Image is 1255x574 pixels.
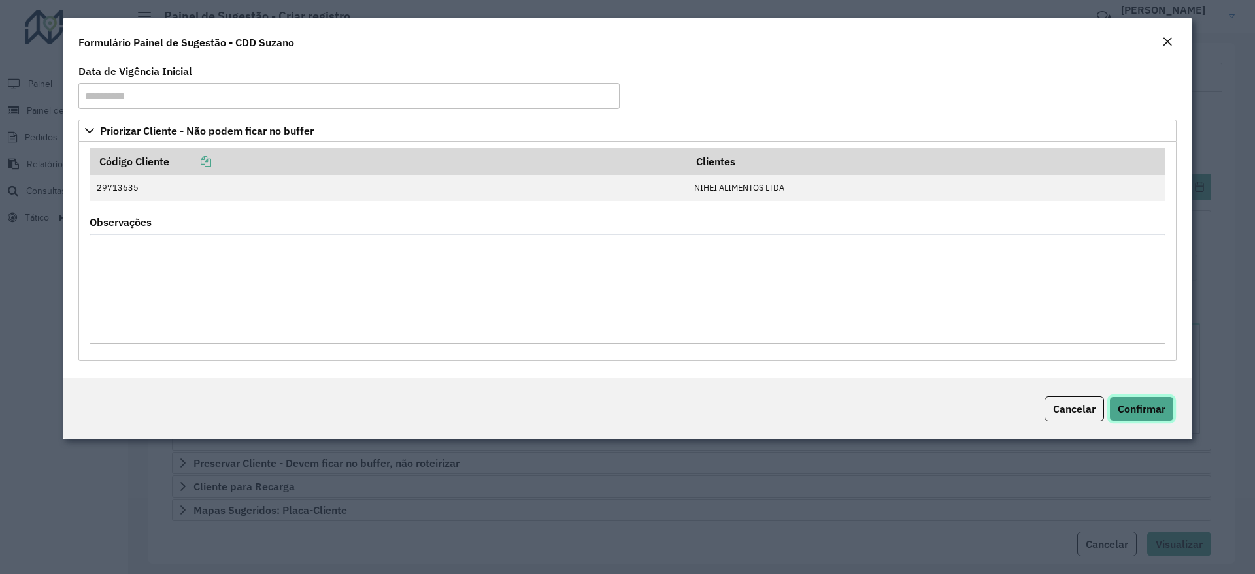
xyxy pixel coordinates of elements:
[78,35,294,50] h4: Formulário Painel de Sugestão - CDD Suzano
[688,148,1165,175] th: Clientes
[169,155,211,168] a: Copiar
[1053,402,1096,415] span: Cancelar
[1109,396,1174,421] button: Confirmar
[90,175,688,201] td: 29713635
[1118,402,1165,415] span: Confirmar
[688,175,1165,201] td: NIHEI ALIMENTOS LTDA
[100,125,314,136] span: Priorizar Cliente - Não podem ficar no buffer
[78,120,1177,142] a: Priorizar Cliente - Não podem ficar no buffer
[78,63,192,79] label: Data de Vigência Inicial
[1158,34,1177,51] button: Close
[78,142,1177,361] div: Priorizar Cliente - Não podem ficar no buffer
[90,148,688,175] th: Código Cliente
[1045,396,1104,421] button: Cancelar
[1162,37,1173,47] em: Fechar
[90,214,152,230] label: Observações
